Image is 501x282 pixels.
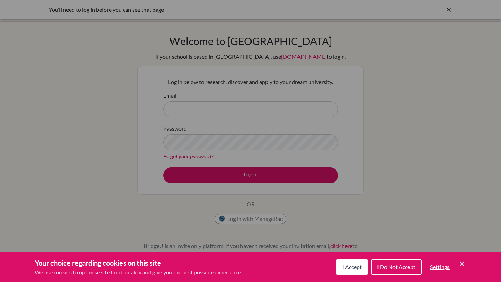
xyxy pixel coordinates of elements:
button: Save and close [458,259,466,268]
span: Settings [430,264,450,270]
button: I Do Not Accept [371,259,422,275]
button: Settings [424,260,455,274]
p: We use cookies to optimise site functionality and give you the best possible experience. [35,268,242,276]
button: I Accept [336,259,368,275]
span: I Do Not Accept [377,264,415,270]
span: I Accept [342,264,362,270]
h3: Your choice regarding cookies on this site [35,258,242,268]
